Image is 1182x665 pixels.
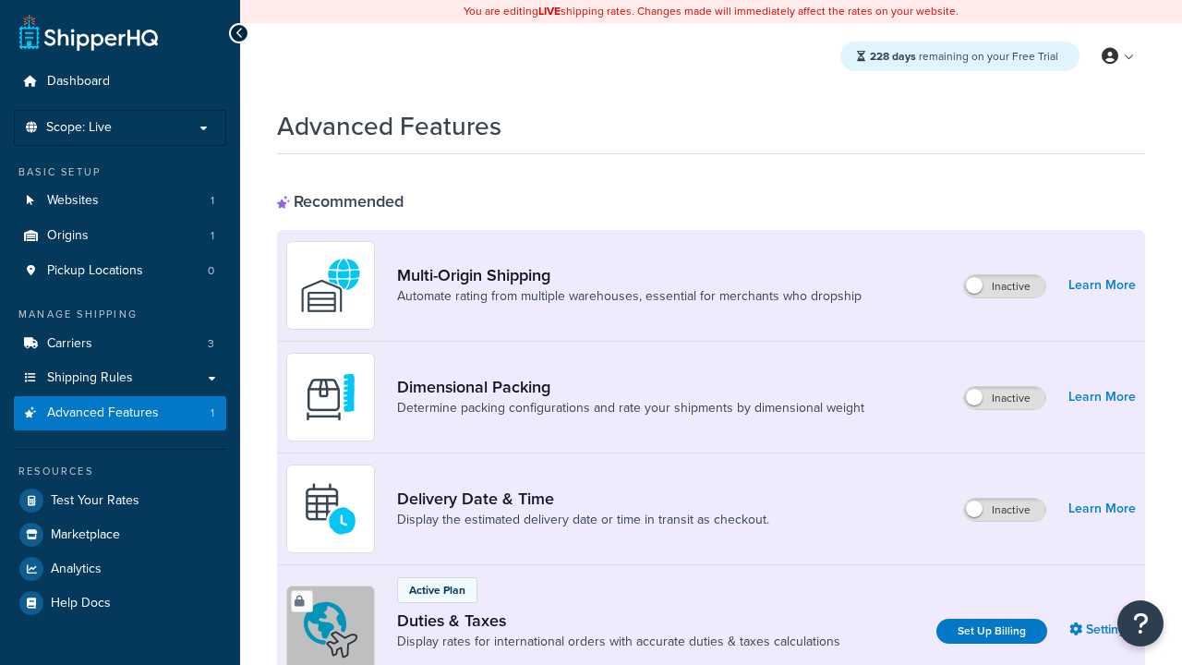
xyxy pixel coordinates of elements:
[1068,272,1136,298] a: Learn More
[14,219,226,253] li: Origins
[936,619,1047,644] a: Set Up Billing
[14,254,226,288] a: Pickup Locations0
[298,477,363,541] img: gfkeb5ejjkALwAAAABJRU5ErkJggg==
[14,219,226,253] a: Origins1
[14,484,226,517] a: Test Your Rates
[46,120,112,136] span: Scope: Live
[47,228,89,244] span: Origins
[397,611,840,631] a: Duties & Taxes
[298,253,363,318] img: WatD5o0RtDAAAAAElFTkSuQmCC
[14,464,226,479] div: Resources
[47,74,110,90] span: Dashboard
[14,184,226,218] li: Websites
[14,361,226,395] a: Shipping Rules
[14,396,226,430] li: Advanced Features
[397,377,864,397] a: Dimensional Packing
[47,370,133,386] span: Shipping Rules
[14,327,226,361] a: Carriers3
[538,3,561,19] b: LIVE
[14,327,226,361] li: Carriers
[870,48,916,65] strong: 228 days
[14,65,226,99] a: Dashboard
[1069,617,1136,643] a: Settings
[211,193,214,209] span: 1
[409,582,465,598] p: Active Plan
[51,527,120,543] span: Marketplace
[47,336,92,352] span: Carriers
[397,511,769,529] a: Display the estimated delivery date or time in transit as checkout.
[14,518,226,551] a: Marketplace
[47,405,159,421] span: Advanced Features
[397,633,840,651] a: Display rates for international orders with accurate duties & taxes calculations
[964,275,1045,297] label: Inactive
[47,263,143,279] span: Pickup Locations
[397,287,862,306] a: Automate rating from multiple warehouses, essential for merchants who dropship
[397,489,769,509] a: Delivery Date & Time
[211,405,214,421] span: 1
[397,265,862,285] a: Multi-Origin Shipping
[298,365,363,429] img: DTVBYsAAAAAASUVORK5CYII=
[51,562,102,577] span: Analytics
[14,307,226,322] div: Manage Shipping
[51,493,139,509] span: Test Your Rates
[277,191,404,212] div: Recommended
[208,336,214,352] span: 3
[14,586,226,620] a: Help Docs
[964,499,1045,521] label: Inactive
[1068,384,1136,410] a: Learn More
[14,184,226,218] a: Websites1
[51,596,111,611] span: Help Docs
[14,552,226,586] a: Analytics
[211,228,214,244] span: 1
[14,164,226,180] div: Basic Setup
[964,387,1045,409] label: Inactive
[1117,600,1164,647] button: Open Resource Center
[1068,496,1136,522] a: Learn More
[14,396,226,430] a: Advanced Features1
[14,254,226,288] li: Pickup Locations
[208,263,214,279] span: 0
[47,193,99,209] span: Websites
[397,399,864,417] a: Determine packing configurations and rate your shipments by dimensional weight
[870,48,1058,65] span: remaining on your Free Trial
[277,108,501,144] h1: Advanced Features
